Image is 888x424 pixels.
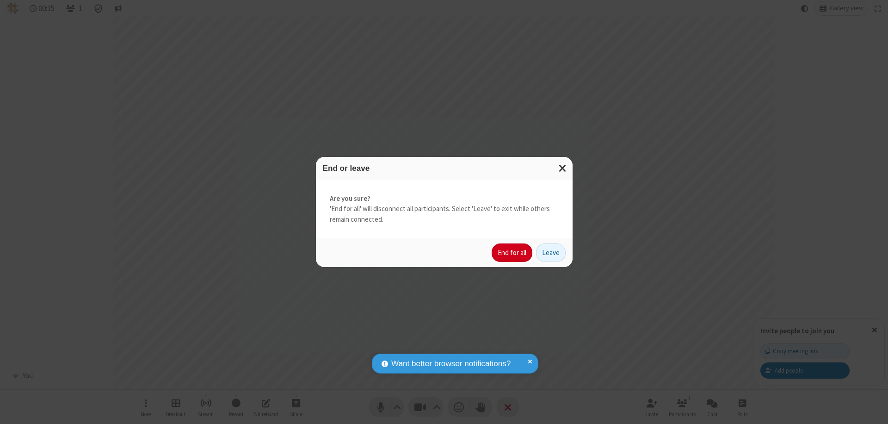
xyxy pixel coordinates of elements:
button: Leave [536,243,566,262]
strong: Are you sure? [330,193,559,204]
button: Close modal [553,157,573,180]
div: 'End for all' will disconnect all participants. Select 'Leave' to exit while others remain connec... [316,180,573,239]
span: Want better browser notifications? [391,358,511,370]
h3: End or leave [323,164,566,173]
button: End for all [492,243,532,262]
